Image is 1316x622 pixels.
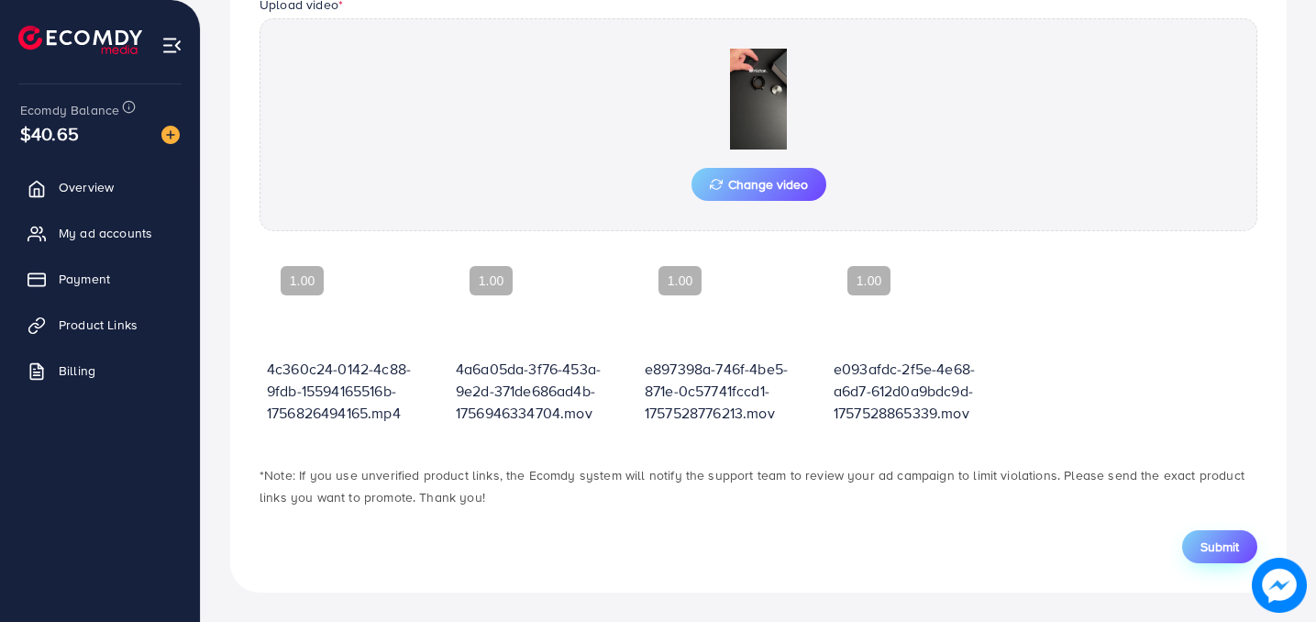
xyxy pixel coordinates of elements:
[645,358,819,424] p: e897398a-746f-4be5-871e-0c57741fccd1-1757528776213.mov
[14,306,186,343] a: Product Links
[1182,530,1257,563] button: Submit
[456,358,630,424] p: 4a6a05da-3f76-453a-9e2d-371de686ad4b-1756946334704.mov
[834,358,1008,424] p: e093afdc-2f5e-4e68-a6d7-612d0a9bdc9d-1757528865339.mov
[59,224,152,242] span: My ad accounts
[161,126,180,144] img: image
[161,35,182,56] img: menu
[710,178,808,191] span: Change video
[59,316,138,334] span: Product Links
[691,168,826,201] button: Change video
[260,464,1257,508] p: *Note: If you use unverified product links, the Ecomdy system will notify the support team to rev...
[20,101,119,119] span: Ecomdy Balance
[267,358,441,424] p: 4c360c24-0142-4c88-9fdb-15594165516b-1756826494165.mp4
[1200,538,1239,556] span: Submit
[59,361,95,380] span: Billing
[14,215,186,251] a: My ad accounts
[667,49,850,150] img: Preview Image
[20,120,79,147] span: $40.65
[14,169,186,205] a: Overview
[59,178,114,196] span: Overview
[59,270,110,288] span: Payment
[18,26,142,54] img: logo
[1257,563,1302,608] img: image
[14,261,186,297] a: Payment
[14,352,186,389] a: Billing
